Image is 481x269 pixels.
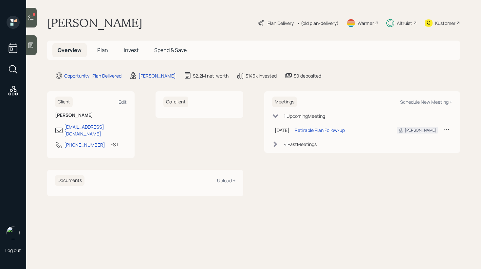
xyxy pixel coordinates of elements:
[217,177,235,184] div: Upload +
[110,141,119,148] div: EST
[405,127,436,133] div: [PERSON_NAME]
[47,16,142,30] h1: [PERSON_NAME]
[284,141,317,148] div: 4 Past Meeting s
[7,226,20,239] img: retirable_logo.png
[5,247,21,253] div: Log out
[64,72,121,79] div: Opportunity · Plan Delivered
[139,72,176,79] div: [PERSON_NAME]
[64,123,127,137] div: [EMAIL_ADDRESS][DOMAIN_NAME]
[284,113,325,119] div: 1 Upcoming Meeting
[397,20,412,27] div: Altruist
[246,72,277,79] div: $146k invested
[297,20,339,27] div: • (old plan-delivery)
[272,97,297,107] h6: Meetings
[268,20,294,27] div: Plan Delivery
[435,20,455,27] div: Kustomer
[295,127,345,134] div: Retirable Plan Follow-up
[97,46,108,54] span: Plan
[64,141,105,148] div: [PHONE_NUMBER]
[154,46,187,54] span: Spend & Save
[163,97,188,107] h6: Co-client
[400,99,452,105] div: Schedule New Meeting +
[124,46,139,54] span: Invest
[55,97,73,107] h6: Client
[55,113,127,118] h6: [PERSON_NAME]
[58,46,82,54] span: Overview
[275,127,289,134] div: [DATE]
[119,99,127,105] div: Edit
[55,175,84,186] h6: Documents
[193,72,229,79] div: $2.2M net-worth
[294,72,321,79] div: $0 deposited
[358,20,374,27] div: Warmer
